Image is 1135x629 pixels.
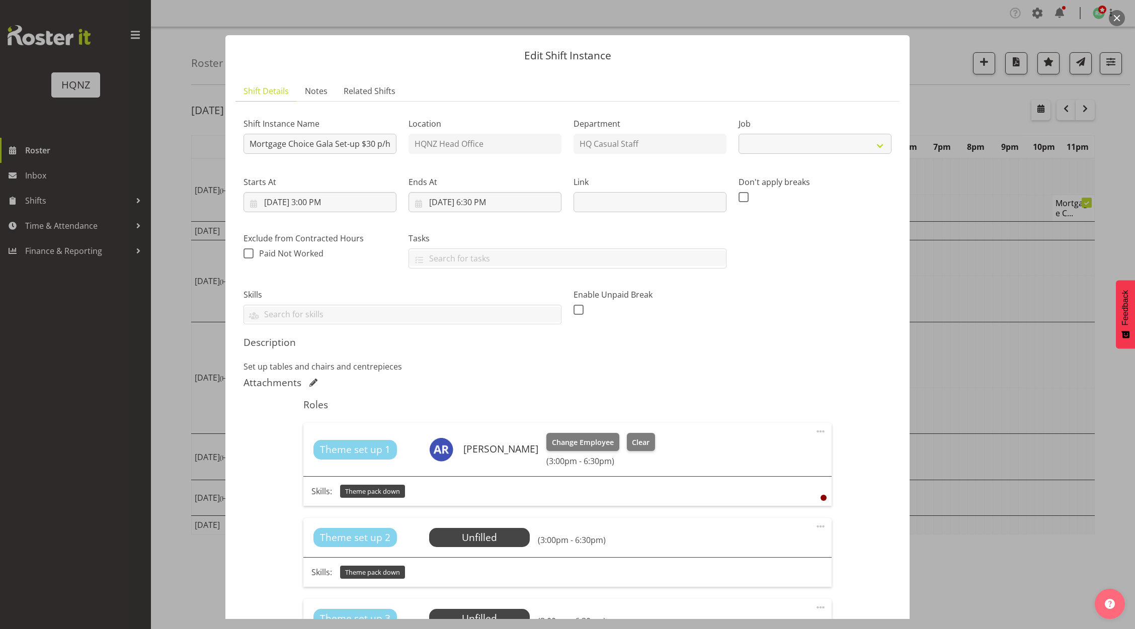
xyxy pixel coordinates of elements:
span: Unfilled [462,530,497,544]
h5: Attachments [244,377,301,389]
button: Feedback - Show survey [1116,280,1135,348]
h5: Description [244,336,891,348]
span: Theme pack down [345,487,400,496]
button: Change Employee [546,433,619,451]
p: Edit Shift Instance [235,50,900,61]
p: Set up tables and chairs and centrepieces [244,361,891,373]
label: Department [574,118,726,130]
span: Related Shifts [344,85,395,97]
input: Search for tasks [409,250,726,266]
input: Shift Instance Name [244,134,396,154]
label: Job [739,118,891,130]
p: Skills: [311,485,332,497]
label: Ends At [409,176,561,188]
span: Shift Details [244,85,289,97]
span: Notes [305,85,328,97]
label: Shift Instance Name [244,118,396,130]
label: Exclude from Contracted Hours [244,232,396,244]
input: Click to select... [244,192,396,212]
span: Theme set up 1 [320,442,390,457]
label: Link [574,176,726,188]
label: Skills [244,289,561,301]
span: Theme set up 2 [320,530,390,545]
span: Theme pack down [345,568,400,577]
label: Tasks [409,232,726,244]
h6: (3:00pm - 6:30pm) [546,456,655,466]
img: help-xxl-2.png [1105,599,1115,609]
span: Feedback [1121,290,1130,325]
span: Unfilled [462,611,497,625]
button: Clear [627,433,656,451]
span: Clear [632,437,650,448]
span: Change Employee [552,437,614,448]
img: alex-romanytchev10814.jpg [429,437,453,462]
label: Starts At [244,176,396,188]
h6: (3:00pm - 6:30pm) [538,616,606,626]
label: Location [409,118,561,130]
p: Skills: [311,566,332,578]
input: Click to select... [409,192,561,212]
span: Paid Not Worked [259,248,323,259]
label: Enable Unpaid Break [574,289,726,301]
div: User is clocked out [821,495,827,501]
input: Search for skills [244,307,561,322]
span: Theme set up 3 [320,611,390,626]
label: Don't apply breaks [739,176,891,188]
h6: (3:00pm - 6:30pm) [538,535,606,545]
h6: [PERSON_NAME] [463,443,538,455]
h5: Roles [303,399,831,411]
